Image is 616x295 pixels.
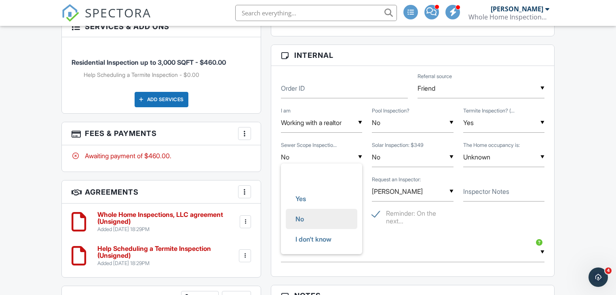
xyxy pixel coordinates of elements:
[235,5,397,21] input: Search everything...
[463,187,509,196] label: Inspector Notes
[372,176,421,183] label: Request an Inspector:
[281,84,305,93] label: Order ID
[97,260,237,267] div: Added [DATE] 18:29PM
[97,245,237,267] a: Help Scheduling a Termite Inspection (Unsigned) Added [DATE] 18:29PM
[289,229,338,249] span: I don't know
[372,107,409,115] label: Pool Inspection?
[84,71,251,79] li: Add on: Help Scheduling a Termite Inspection
[271,45,554,66] h3: Internal
[418,73,452,80] label: Referral source
[72,151,251,160] div: Awaiting payment of $460.00.
[97,226,238,233] div: Added [DATE] 18:29PM
[605,267,612,274] span: 4
[61,4,79,22] img: The Best Home Inspection Software - Spectora
[72,58,226,66] span: Residential Inspection up to 3,000 SQFT - $460.00
[468,13,549,21] div: Whole Home Inspections, LLC
[463,142,520,149] label: The Home occupancy is:
[62,122,261,145] h3: Fees & Payments
[289,209,310,229] span: No
[463,107,515,115] label: Termite Inspection? (Starting at $55)
[85,4,151,21] span: SPECTORA
[61,11,151,28] a: SPECTORA
[97,211,238,233] a: Whole Home Inspections, LLC agreement (Unsigned) Added [DATE] 18:29PM
[491,5,543,13] div: [PERSON_NAME]
[62,180,261,204] h3: Agreements
[289,189,312,209] span: Yes
[281,142,337,149] label: Sewer Scope Inspection (Starting at $200)
[62,16,261,37] h3: Services & Add ons
[281,107,291,115] label: I am
[463,182,544,202] input: Inspector Notes
[372,210,453,220] label: Reminder: On the next page (after entering client Realtor information) please include the listing...
[97,245,237,259] h6: Help Scheduling a Termite Inspection (Unsigned)
[135,92,188,107] div: Add Services
[589,267,608,287] iframe: Intercom live chat
[372,142,424,149] label: Solar Inspection: $349
[72,43,251,85] li: Service: Residential Inspection up to 3,000 SQFT
[97,211,238,225] h6: Whole Home Inspections, LLC agreement (Unsigned)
